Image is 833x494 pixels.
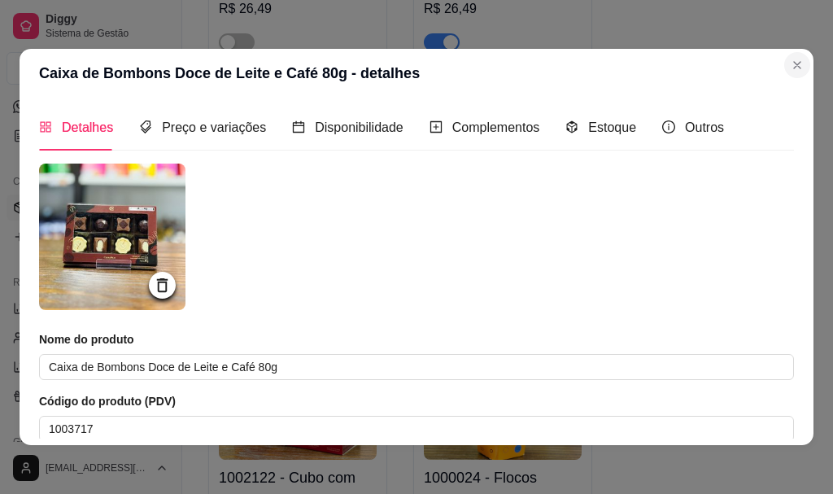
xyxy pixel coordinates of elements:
[139,120,152,133] span: tags
[39,354,794,380] input: Ex.: Hamburguer de costela
[292,120,305,133] span: calendar
[162,120,266,134] span: Preço e variações
[430,120,443,133] span: plus-square
[39,331,794,348] article: Nome do produto
[315,120,403,134] span: Disponibilidade
[784,52,810,78] button: Close
[39,120,52,133] span: appstore
[452,120,540,134] span: Complementos
[588,120,636,134] span: Estoque
[62,120,113,134] span: Detalhes
[39,416,794,442] input: Ex.: 123
[565,120,578,133] span: code-sandbox
[685,120,724,134] span: Outros
[20,49,813,98] header: Caixa de Bombons Doce de Leite e Café 80g - detalhes
[39,164,185,310] img: logo da loja
[662,120,675,133] span: info-circle
[39,393,794,409] article: Código do produto (PDV)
